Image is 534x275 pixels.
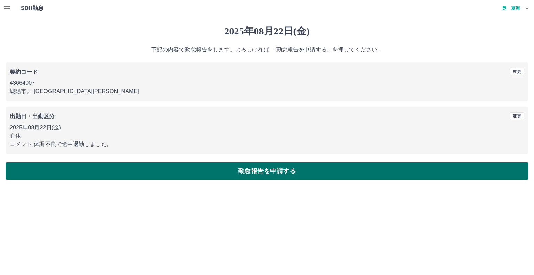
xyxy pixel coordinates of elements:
[10,123,524,132] p: 2025年08月22日(金)
[10,113,55,119] b: 出勤日・出勤区分
[6,162,528,180] button: 勤怠報告を申請する
[6,46,528,54] p: 下記の内容で勤怠報告をします。よろしければ 「勤怠報告を申請する」を押してください。
[10,79,524,87] p: 43664007
[10,87,524,96] p: 城陽市 ／ [GEOGRAPHIC_DATA][PERSON_NAME]
[10,140,524,148] p: コメント: 体調不良で途中退勤しました。
[10,132,524,140] p: 有休
[10,69,38,75] b: 契約コード
[6,25,528,37] h1: 2025年08月22日(金)
[510,112,524,120] button: 変更
[510,68,524,75] button: 変更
